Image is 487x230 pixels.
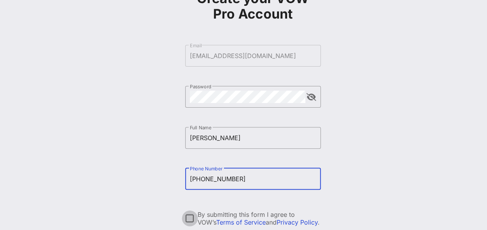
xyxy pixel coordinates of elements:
[190,43,202,48] label: Email
[277,218,318,226] a: Privacy Policy
[190,125,212,130] label: Full Name
[216,218,266,226] a: Terms of Service
[306,93,316,101] button: append icon
[190,173,316,185] input: Phone Number
[198,211,321,226] div: By submitting this form I agree to VOW’s and .
[190,84,212,89] label: Password
[190,166,222,172] label: Phone Number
